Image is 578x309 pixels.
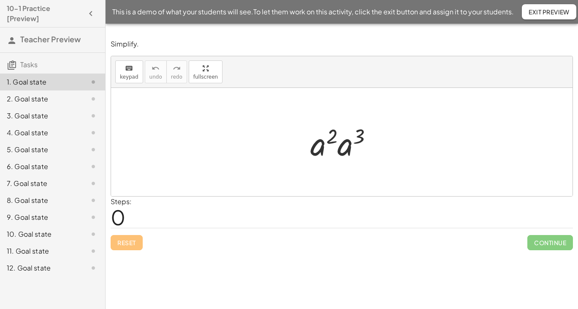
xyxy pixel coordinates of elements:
i: undo [152,63,160,74]
i: keyboard [125,63,133,74]
p: Simplify. [111,39,573,49]
span: Teacher Preview [20,34,81,44]
i: Task not started. [88,128,98,138]
span: 0 [111,204,125,230]
div: 2. Goal state [7,94,75,104]
div: 6. Goal state [7,161,75,172]
span: Tasks [20,60,38,69]
label: Steps: [111,197,132,206]
i: redo [173,63,181,74]
i: Task not started. [88,229,98,239]
i: Task not started. [88,263,98,273]
span: fullscreen [193,74,218,80]
span: redo [171,74,182,80]
div: 9. Goal state [7,212,75,222]
span: Exit Preview [529,8,570,16]
i: Task not started. [88,178,98,189]
span: This is a demo of what your students will see. To let them work on this activity, click the exit ... [112,7,514,17]
i: Task not started. [88,195,98,205]
div: 4. Goal state [7,128,75,138]
button: redoredo [166,60,187,83]
div: 5. Goal state [7,145,75,155]
div: 12. Goal state [7,263,75,273]
div: 11. Goal state [7,246,75,256]
i: Task not started. [88,212,98,222]
span: undo [149,74,162,80]
span: keypad [120,74,138,80]
div: 8. Goal state [7,195,75,205]
div: 1. Goal state [7,77,75,87]
div: 7. Goal state [7,178,75,189]
i: Task not started. [88,246,98,256]
button: undoundo [145,60,167,83]
button: keyboardkeypad [115,60,143,83]
i: Task not started. [88,161,98,172]
div: 10. Goal state [7,229,75,239]
i: Task not started. [88,94,98,104]
i: Task not started. [88,145,98,155]
button: fullscreen [189,60,223,83]
div: 3. Goal state [7,111,75,121]
i: Task not started. [88,77,98,87]
button: Exit Preview [522,4,576,19]
h4: 10-1 Practice [Preview] [7,3,83,24]
i: Task not started. [88,111,98,121]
